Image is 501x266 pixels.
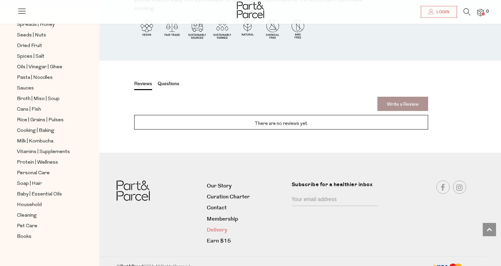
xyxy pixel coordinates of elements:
a: Contact [207,203,287,212]
img: P_P-ICONS-Live_Bec_V11_Vegan.svg [135,17,158,40]
a: Sauces [17,84,77,92]
a: Pasta | Noodles [17,74,77,82]
span: Seeds | Nuts [17,31,46,39]
a: Membership [207,215,287,224]
span: Login [435,9,449,15]
span: Spices | Salt [17,53,44,61]
span: Household [17,201,42,209]
span: Rice | Grains | Pulses [17,116,64,124]
span: Spreads | Honey [17,21,55,29]
a: Vitamins | Supplements [17,148,77,156]
button: Questions [158,80,179,89]
img: P_P-ICONS-Live_Bec_V11_Sustainable_Farmed.svg [211,17,234,40]
a: Cleaning [17,211,77,220]
a: Curation Charter [207,192,287,201]
a: 0 [477,9,484,16]
span: Milk | Kombucha [17,137,53,145]
span: Personal Care [17,169,50,177]
a: Cans | Fish [17,105,77,114]
span: Sauces [17,84,34,92]
img: Part&Parcel [237,2,264,18]
span: Soap | Hair [17,180,42,188]
span: Books [17,233,31,241]
span: Pasta | Noodles [17,74,53,82]
a: Login [421,6,457,18]
a: Cooking | Baking [17,127,77,135]
span: Cooking | Baking [17,127,54,135]
a: Baby | Essential Oils [17,190,77,198]
span: Baby | Essential Oils [17,190,62,198]
a: Spreads | Honey [17,21,77,29]
img: P_P-ICONS-Live_Bec_V11_GMO_Free.svg [286,17,309,40]
a: Protein | Wellness [17,158,77,167]
img: P_P-ICONS-Live_Bec_V11_Natural.svg [236,17,259,40]
span: Broth | Miso | Soup [17,95,60,103]
span: Protein | Wellness [17,159,58,167]
img: P_P-ICONS-Live_Bec_V11_Sustainable_Sourced.svg [186,17,209,40]
img: P_P-ICONS-Live_Bec_V11_Chemical_Free.svg [261,17,284,40]
label: Subscribe for a healthier inbox [292,181,381,193]
span: Cleaning [17,212,37,220]
a: Rice | Grains | Pulses [17,116,77,124]
span: Dried Fruit [17,42,42,50]
a: Seeds | Nuts [17,31,77,39]
a: Oils | Vinegar | Ghee [17,63,77,71]
a: Write a Review [377,97,428,111]
button: Reviews [134,80,152,90]
a: Milk | Kombucha [17,137,77,145]
span: 0 [484,9,490,15]
a: Our Story [207,182,287,190]
img: P_P-ICONS-Live_Bec_V11_Fair_Trade.svg [160,17,184,40]
a: Spices | Salt [17,52,77,61]
a: Dried Fruit [17,42,77,50]
a: Books [17,233,77,241]
img: Part&Parcel [117,181,150,201]
a: Delivery [207,226,287,235]
a: Soap | Hair [17,180,77,188]
span: Vitamins | Supplements [17,148,70,156]
span: Cans | Fish [17,106,41,114]
a: Broth | Miso | Soup [17,95,77,103]
input: Your email address [292,193,377,206]
a: Household [17,201,77,209]
a: Personal Care [17,169,77,177]
span: Pet Care [17,222,37,230]
p: There are no reviews yet. [139,120,423,128]
a: Earn $15 [207,237,287,245]
span: Oils | Vinegar | Ghee [17,63,62,71]
a: Pet Care [17,222,77,230]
